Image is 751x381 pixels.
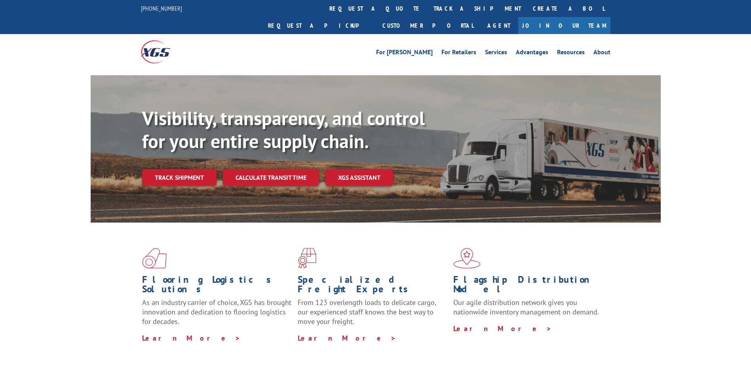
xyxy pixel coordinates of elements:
a: Learn More > [142,333,241,343]
a: Learn More > [453,324,552,333]
a: About [593,49,610,58]
a: Services [485,49,507,58]
a: Calculate transit time [223,169,319,186]
p: From 123 overlength loads to delicate cargo, our experienced staff knows the best way to move you... [298,298,447,333]
a: Resources [557,49,585,58]
a: Advantages [516,49,548,58]
a: Customer Portal [376,17,479,34]
a: XGS ASSISTANT [325,169,393,186]
span: Our agile distribution network gives you nationwide inventory management on demand. [453,298,599,316]
h1: Specialized Freight Experts [298,275,447,298]
a: [PHONE_NUMBER] [141,4,182,12]
img: xgs-icon-flagship-distribution-model-red [453,248,481,269]
h1: Flagship Distribution Model [453,275,603,298]
span: As an industry carrier of choice, XGS has brought innovation and dedication to flooring logistics... [142,298,291,326]
a: For [PERSON_NAME] [376,49,433,58]
b: Visibility, transparency, and control for your entire supply chain. [142,106,425,153]
a: Request a pickup [262,17,376,34]
a: Agent [479,17,518,34]
a: Learn More > [298,333,396,343]
a: Join Our Team [518,17,610,34]
h1: Flooring Logistics Solutions [142,275,292,298]
img: xgs-icon-total-supply-chain-intelligence-red [142,248,167,269]
a: For Retailers [441,49,476,58]
a: Track shipment [142,169,217,186]
img: xgs-icon-focused-on-flooring-red [298,248,316,269]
